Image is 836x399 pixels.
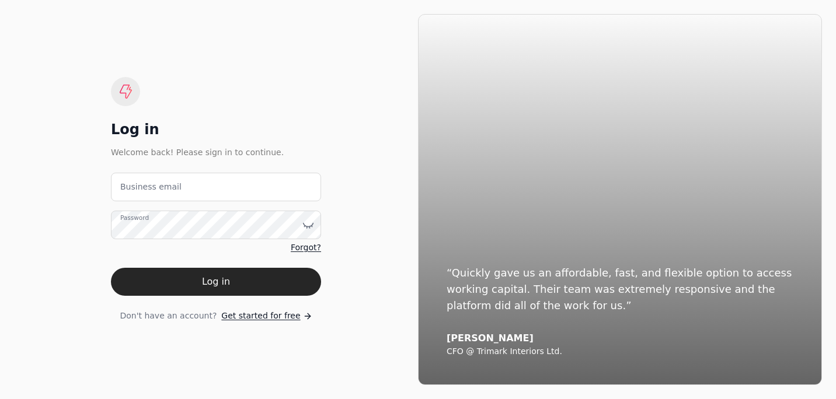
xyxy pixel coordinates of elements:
label: Password [120,213,149,223]
a: Forgot? [291,242,321,254]
button: Log in [111,268,321,296]
div: CFO @ Trimark Interiors Ltd. [447,346,793,357]
label: Business email [120,181,182,193]
div: Log in [111,120,321,139]
div: [PERSON_NAME] [447,332,793,344]
div: “Quickly gave us an affordable, fast, and flexible option to access working capital. Their team w... [447,265,793,314]
span: Don't have an account? [120,310,217,322]
span: Get started for free [221,310,300,322]
a: Get started for free [221,310,312,322]
div: Welcome back! Please sign in to continue. [111,146,321,159]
